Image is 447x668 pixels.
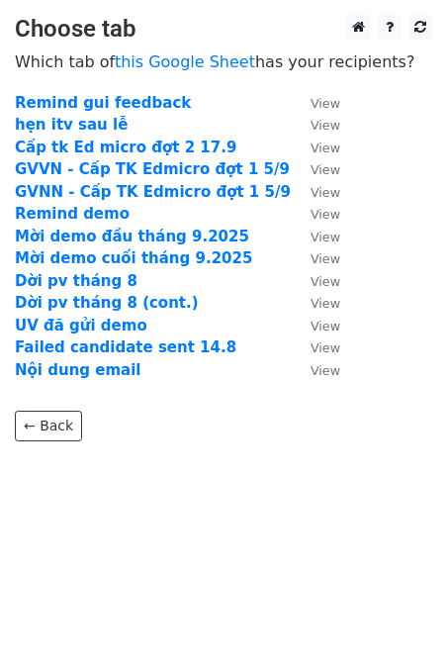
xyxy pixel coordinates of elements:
a: View [291,94,340,112]
a: Dời pv tháng 8 [15,272,137,290]
h3: Choose tab [15,15,432,44]
a: this Google Sheet [115,52,255,71]
a: View [291,361,340,379]
a: Cấp tk Ed micro đợt 2 17.9 [15,139,236,156]
small: View [311,319,340,334]
a: View [291,272,340,290]
small: View [311,207,340,222]
small: View [311,340,340,355]
a: Dời pv tháng 8 (cont.) [15,294,199,312]
small: View [311,230,340,244]
small: View [311,162,340,177]
small: View [311,251,340,266]
small: View [311,185,340,200]
a: View [291,317,340,334]
a: View [291,338,340,356]
p: Which tab of has your recipients? [15,51,432,72]
small: View [311,96,340,111]
a: Failed candidate sent 14.8 [15,338,236,356]
a: View [291,160,340,178]
small: View [311,118,340,133]
a: View [291,205,340,223]
small: View [311,141,340,155]
a: View [291,249,340,267]
a: GVVN - Cấp TK Edmicro đợt 1 5/9 [15,160,290,178]
a: hẹn itv sau lễ [15,116,128,134]
a: View [291,116,340,134]
small: View [311,274,340,289]
small: View [311,296,340,311]
a: Remind demo [15,205,130,223]
a: Mời demo đầu tháng 9.2025 [15,228,249,245]
a: GVNN - Cấp TK Edmicro đợt 1 5/9 [15,183,291,201]
a: View [291,294,340,312]
small: View [311,363,340,378]
a: View [291,139,340,156]
a: Remind gui feedback [15,94,191,112]
a: ← Back [15,411,82,441]
a: View [291,228,340,245]
a: View [291,183,340,201]
a: Mời demo cuối tháng 9.2025 [15,249,252,267]
a: UV đã gửi demo [15,317,147,334]
a: Nội dung email [15,361,141,379]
